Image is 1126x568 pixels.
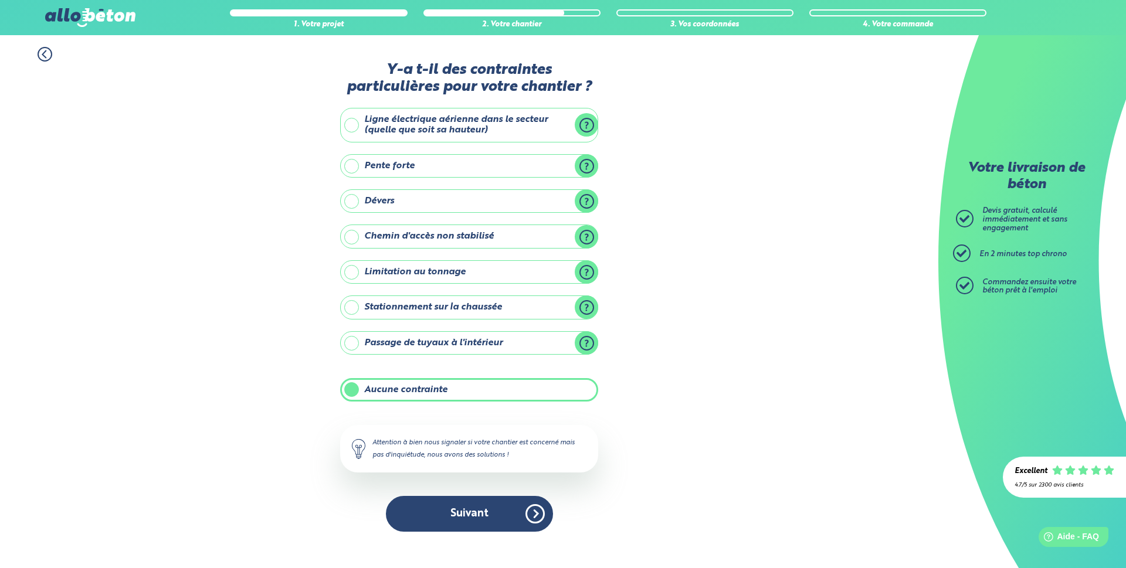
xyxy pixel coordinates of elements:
label: Limitation au tonnage [340,260,598,284]
label: Pente forte [340,154,598,178]
label: Aucune contrainte [340,378,598,402]
label: Dévers [340,189,598,213]
div: 2. Votre chantier [423,21,601,29]
iframe: Help widget launcher [1022,522,1113,555]
label: Y-a t-il des contraintes particulières pour votre chantier ? [340,62,598,96]
button: Suivant [386,496,553,532]
label: Stationnement sur la chaussée [340,295,598,319]
div: Attention à bien nous signaler si votre chantier est concerné mais pas d'inquiétude, nous avons d... [340,425,598,472]
div: 1. Votre projet [230,21,407,29]
div: 4. Votre commande [809,21,986,29]
label: Ligne électrique aérienne dans le secteur (quelle que soit sa hauteur) [340,108,598,142]
div: 3. Vos coordonnées [616,21,793,29]
label: Chemin d'accès non stabilisé [340,225,598,248]
label: Passage de tuyaux à l'intérieur [340,331,598,355]
img: allobéton [45,8,135,27]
